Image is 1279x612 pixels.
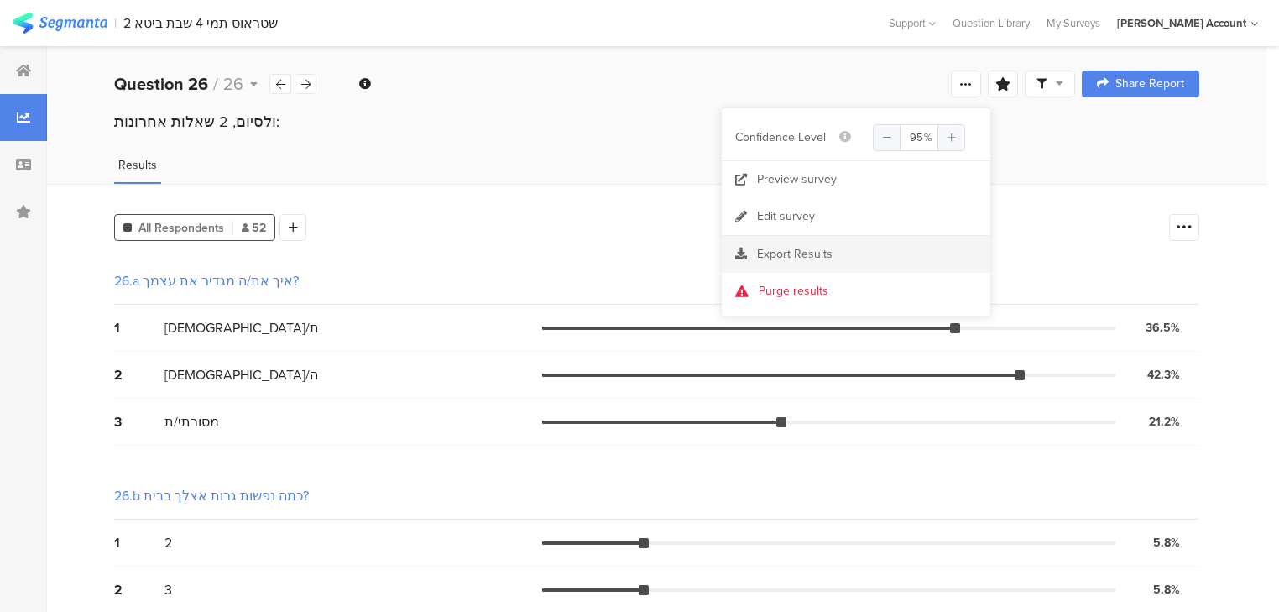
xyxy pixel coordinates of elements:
span: All Respondents [138,219,224,237]
div: | [114,13,117,33]
div: 42.3% [1147,366,1180,384]
img: segmanta logo [13,13,107,34]
span: Share Report [1115,78,1184,90]
div: Edit survey [757,208,815,225]
span: [DEMOGRAPHIC_DATA]/ה [164,365,318,384]
div: 2 [114,580,164,599]
input: Confidence Level [873,124,965,151]
div: 1 [114,533,164,552]
div: 26.b כמה נפשות גרות אצלך בבית? [114,486,309,505]
a: My Surveys [1038,15,1109,31]
span: 2 [164,533,172,552]
div: [PERSON_NAME] Account [1117,15,1246,31]
span: Results [118,156,157,174]
span: % [924,129,932,145]
span: Confidence Level [735,128,826,146]
div: Preview survey [757,171,837,188]
a: Edit survey [722,198,990,235]
div: 1 [114,318,164,337]
span: [DEMOGRAPHIC_DATA]/ת [164,318,319,337]
div: Purge results [759,283,828,300]
a: Question Library [944,15,1038,31]
div: 5.8% [1153,534,1180,552]
div: 3 [114,412,164,432]
b: Question 26 [114,71,208,97]
div: 2 שטראוס תמי 4 שבת ביטא [123,15,278,31]
span: מסורתי/ת [164,412,219,432]
div: 2 [114,365,164,384]
span: 52 [242,219,266,237]
a: Preview survey [722,161,990,198]
div: 5.8% [1153,581,1180,599]
div: 26.a איך את/ה מגדיר את עצמך? [114,271,299,290]
div: ולסיום, 2 שאלות אחרונות: [114,111,1199,133]
div: 21.2% [1149,413,1180,431]
span: / [213,71,218,97]
div: 36.5% [1146,319,1180,337]
span: 26 [223,71,243,97]
span: Export Results [757,245,833,263]
div: Support [889,10,936,36]
span: 3 [164,580,172,599]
